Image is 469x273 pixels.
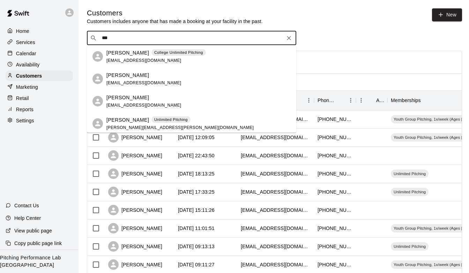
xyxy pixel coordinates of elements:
[391,188,429,196] div: Unlimited Pitching
[14,240,62,247] p: Copy public page link
[16,28,29,35] p: Home
[154,117,188,123] p: Unlimited Pitching
[16,72,42,79] p: Customers
[106,71,149,79] p: [PERSON_NAME]
[241,188,311,195] div: bethrn42@gmail.com
[178,243,215,250] div: 2025-08-07 09:13:13
[178,134,215,141] div: 2025-08-14 12:09:05
[318,225,352,232] div: +15025105206
[178,261,215,268] div: 2025-08-07 09:11:27
[87,18,263,25] p: Customers includes anyone that has made a booking at your facility in the past.
[87,31,296,45] div: Search customers by name or email
[178,170,215,177] div: 2025-08-11 18:13:25
[108,132,162,143] div: [PERSON_NAME]
[366,95,376,105] button: Sort
[237,91,314,110] div: Email
[391,244,429,249] span: Unlimited Pitching
[106,94,149,101] p: [PERSON_NAME]
[16,61,40,68] p: Availability
[16,106,33,113] p: Reports
[92,118,103,129] div: Reid Gatton
[318,134,352,141] div: +15025231875
[178,207,215,214] div: 2025-08-10 15:11:26
[178,152,215,159] div: 2025-08-12 22:43:50
[241,152,311,159] div: dscott406@yahoo.com
[6,104,73,115] a: Reports
[178,225,215,232] div: 2025-08-09 11:01:51
[6,82,73,92] div: Marketing
[241,243,311,250] div: noahcain72@gmail.com
[314,91,356,110] div: Phone Number
[318,170,352,177] div: +15025659207
[6,26,73,36] a: Home
[6,115,73,126] a: Settings
[108,241,162,252] div: [PERSON_NAME]
[318,152,352,159] div: +18127862112
[16,84,38,91] p: Marketing
[421,95,431,105] button: Sort
[345,95,356,106] button: Menu
[178,188,215,195] div: 2025-08-11 17:33:25
[108,223,162,234] div: [PERSON_NAME]
[106,125,254,130] span: [PERSON_NAME][EMAIL_ADDRESS][PERSON_NAME][DOMAIN_NAME]
[318,243,352,250] div: +18127047461
[92,96,103,107] div: Shawn Freibert
[356,95,366,106] button: Menu
[106,80,181,85] span: [EMAIL_ADDRESS][DOMAIN_NAME]
[6,93,73,103] a: Retail
[318,91,336,110] div: Phone Number
[6,48,73,59] a: Calendar
[6,37,73,48] a: Services
[106,116,149,123] p: [PERSON_NAME]
[432,8,462,21] a: New
[318,116,352,123] div: +18122676796
[241,261,311,268] div: bulldog7673@gmail.com
[391,242,429,251] div: Unlimited Pitching
[304,95,314,106] button: Menu
[108,150,162,161] div: [PERSON_NAME]
[241,207,311,214] div: leedowning33@gmail.com
[106,49,149,56] p: [PERSON_NAME]
[14,227,52,234] p: View public page
[16,39,35,46] p: Services
[106,58,181,63] span: [EMAIL_ADDRESS][DOMAIN_NAME]
[87,8,263,18] h5: Customers
[376,91,384,110] div: Age
[6,59,73,70] a: Availability
[318,207,352,214] div: +15026814388
[336,95,345,105] button: Sort
[108,168,162,179] div: [PERSON_NAME]
[318,188,352,195] div: +13179033902
[14,215,41,222] p: Help Center
[16,117,34,124] p: Settings
[391,170,429,178] div: Unlimited Pitching
[284,33,294,43] button: Clear
[241,225,311,232] div: brittfletcher@hotmail.com
[92,74,103,84] div: CRYSTAL REITZ
[14,202,39,209] p: Contact Us
[356,91,387,110] div: Age
[106,102,181,107] span: [EMAIL_ADDRESS][DOMAIN_NAME]
[108,187,162,197] div: [PERSON_NAME]
[391,189,429,195] span: Unlimited Pitching
[318,261,352,268] div: +15029304115
[16,95,29,102] p: Retail
[108,259,162,270] div: [PERSON_NAME]
[154,50,203,56] p: College Unlimited Pitching
[241,170,311,177] div: nwaters01@icloud.com
[16,50,36,57] p: Calendar
[391,91,421,110] div: Memberships
[6,71,73,81] a: Customers
[241,134,311,141] div: suzielee0914@gmail.com
[391,171,429,177] span: Unlimited Pitching
[92,51,103,62] div: Grayson Reichert
[108,205,162,215] div: [PERSON_NAME]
